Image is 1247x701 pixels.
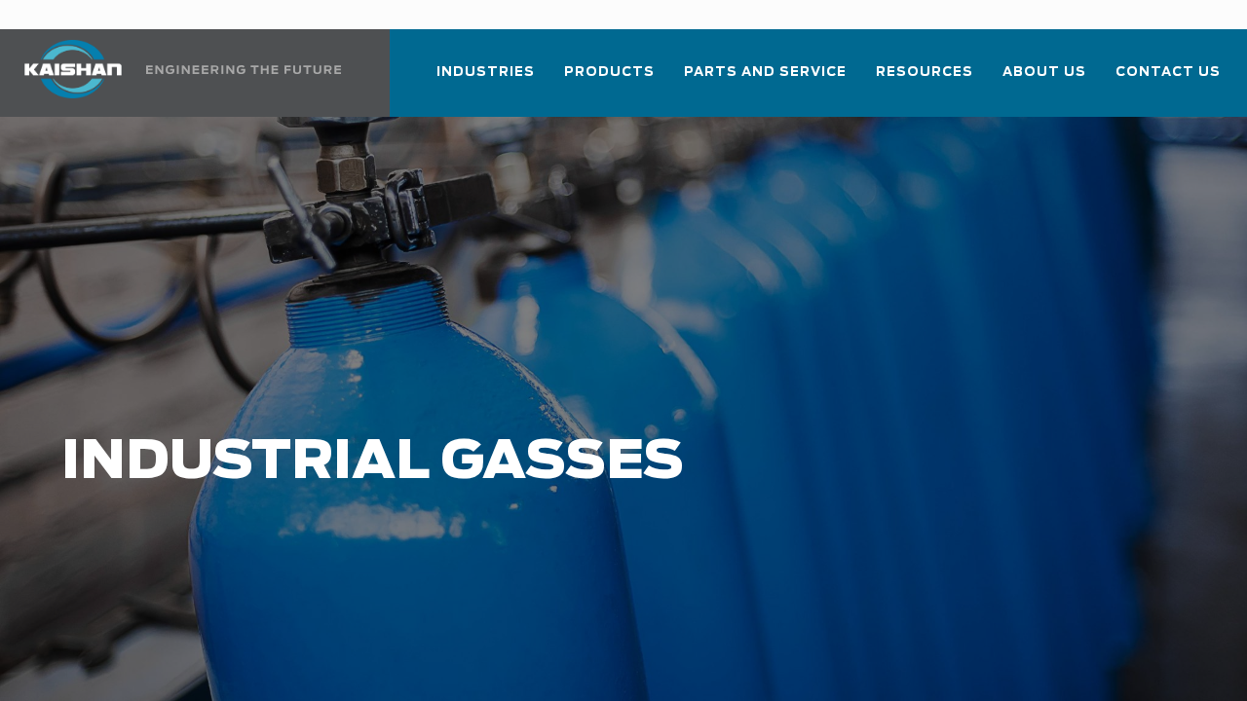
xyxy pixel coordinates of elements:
span: About Us [1002,61,1086,84]
a: Resources [876,47,973,113]
span: Products [564,61,655,84]
span: Industries [436,61,535,84]
h1: Industrial Gasses [61,432,994,493]
span: Contact Us [1115,61,1221,84]
span: Resources [876,61,973,84]
span: Parts and Service [684,61,847,84]
a: Parts and Service [684,47,847,113]
img: Engineering the future [146,65,341,74]
a: Products [564,47,655,113]
a: About Us [1002,47,1086,113]
a: Industries [436,47,535,113]
a: Contact Us [1115,47,1221,113]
